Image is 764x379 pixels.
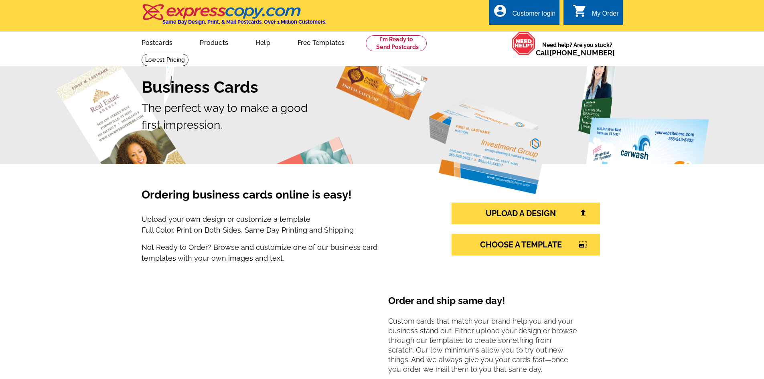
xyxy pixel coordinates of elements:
[573,4,587,18] i: shopping_cart
[129,32,186,51] a: Postcards
[388,295,587,313] h4: Order and ship same day!
[142,77,623,97] h1: Business Cards
[142,242,417,263] p: Not Ready to Order? Browse and customize one of our business card templates with your own images ...
[592,10,619,21] div: My Order
[536,41,619,57] span: Need help? Are you stuck?
[512,32,536,55] img: help
[493,4,507,18] i: account_circle
[142,100,623,134] p: The perfect way to make a good first impression.
[512,10,555,21] div: Customer login
[142,10,326,25] a: Same Day Design, Print, & Mail Postcards. Over 1 Million Customers.
[536,49,615,57] span: Call
[549,49,615,57] a: [PHONE_NUMBER]
[243,32,283,51] a: Help
[429,98,549,194] img: investment-group.png
[285,32,358,51] a: Free Templates
[187,32,241,51] a: Products
[142,188,417,211] h3: Ordering business cards online is easy!
[142,214,417,235] p: Upload your own design or customize a template Full Color, Print on Both Sides, Same Day Printing...
[579,241,588,248] i: photo_size_select_large
[452,234,600,255] a: CHOOSE A TEMPLATEphoto_size_select_large
[493,9,555,19] a: account_circle Customer login
[162,19,326,25] h4: Same Day Design, Print, & Mail Postcards. Over 1 Million Customers.
[573,9,619,19] a: shopping_cart My Order
[452,203,600,224] a: UPLOAD A DESIGN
